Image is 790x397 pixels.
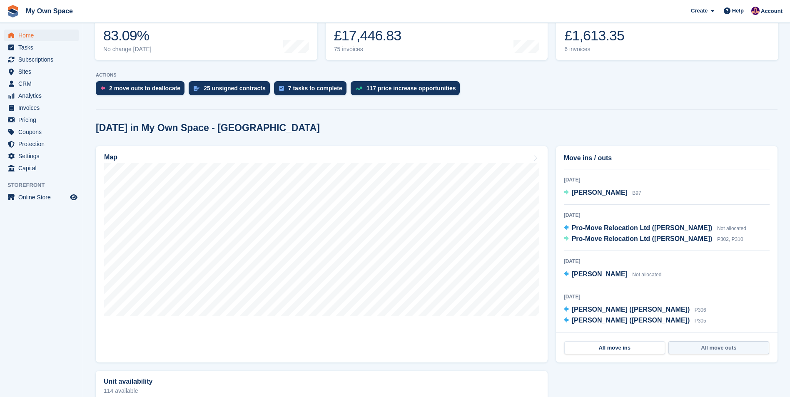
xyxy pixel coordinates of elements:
[194,86,199,91] img: contract_signature_icon-13c848040528278c33f63329250d36e43548de30e8caae1d1a13099fd9432cc5.svg
[572,235,713,242] span: Pro-Move Relocation Ltd ([PERSON_NAME])
[4,102,79,114] a: menu
[109,85,180,92] div: 2 move outs to deallocate
[691,7,708,15] span: Create
[104,378,152,385] h2: Unit availability
[564,269,662,280] a: [PERSON_NAME] Not allocated
[564,305,706,315] a: [PERSON_NAME] ([PERSON_NAME]) P306
[18,126,68,138] span: Coupons
[334,27,401,44] div: £17,446.83
[95,7,317,60] a: Occupancy 83.09% No change [DATE]
[18,114,68,126] span: Pricing
[4,114,79,126] a: menu
[564,315,706,326] a: [PERSON_NAME] ([PERSON_NAME]) P305
[279,86,284,91] img: task-75834270c22a3079a89374b754ae025e5fb1db73e45f91037f5363f120a921f8.svg
[18,150,68,162] span: Settings
[572,306,690,313] span: [PERSON_NAME] ([PERSON_NAME])
[4,90,79,102] a: menu
[564,46,624,53] div: 6 invoices
[632,190,641,196] span: B97
[366,85,456,92] div: 117 price increase opportunities
[632,272,661,278] span: Not allocated
[572,270,628,278] span: [PERSON_NAME]
[103,27,152,44] div: 83.09%
[18,66,68,77] span: Sites
[717,226,746,231] span: Not allocated
[288,85,342,92] div: 7 tasks to complete
[18,90,68,102] span: Analytics
[18,42,68,53] span: Tasks
[564,223,746,234] a: Pro-Move Relocation Ltd ([PERSON_NAME]) Not allocated
[18,102,68,114] span: Invoices
[4,78,79,89] a: menu
[732,7,744,15] span: Help
[7,5,19,17] img: stora-icon-8386f47178a22dfd0bd8f6a31ec36ba5ce8667c1dd55bd0f319d3a0aa187defe.svg
[572,317,690,324] span: [PERSON_NAME] ([PERSON_NAME])
[572,189,628,196] span: [PERSON_NAME]
[564,176,770,184] div: [DATE]
[18,138,68,150] span: Protection
[351,81,464,99] a: 117 price increase opportunities
[564,188,641,198] a: [PERSON_NAME] B97
[18,162,68,174] span: Capital
[189,81,274,99] a: 25 unsigned contracts
[326,7,548,60] a: Month-to-date sales £17,446.83 75 invoices
[751,7,760,15] img: Sergio Tartaglia
[572,224,713,231] span: Pro-Move Relocation Ltd ([PERSON_NAME])
[18,54,68,65] span: Subscriptions
[4,138,79,150] a: menu
[695,307,706,313] span: P306
[69,192,79,202] a: Preview store
[564,27,624,44] div: £1,613.35
[4,30,79,41] a: menu
[18,191,68,203] span: Online Store
[564,234,743,245] a: Pro-Move Relocation Ltd ([PERSON_NAME]) P302, P310
[104,388,540,394] p: 114 available
[4,54,79,65] a: menu
[18,30,68,41] span: Home
[564,341,665,355] a: All move ins
[96,122,320,134] h2: [DATE] in My Own Space - [GEOGRAPHIC_DATA]
[564,211,770,219] div: [DATE]
[564,153,770,163] h2: Move ins / outs
[96,146,548,362] a: Map
[761,7,783,15] span: Account
[564,293,770,300] div: [DATE]
[668,341,769,355] a: All move outs
[96,72,778,78] p: ACTIONS
[101,86,105,91] img: move_outs_to_deallocate_icon-f764333ba52eb49d3ac5e1228854f67142a1ed5810a6f6cc68b1a99e826820c5.svg
[103,46,152,53] div: No change [DATE]
[4,162,79,174] a: menu
[695,318,706,324] span: P305
[7,181,83,189] span: Storefront
[18,78,68,89] span: CRM
[104,154,117,161] h2: Map
[22,4,76,18] a: My Own Space
[4,191,79,203] a: menu
[96,81,189,99] a: 2 move outs to deallocate
[356,87,362,90] img: price_increase_opportunities-93ffe204e8149a01c8c9dc8f82e8f89637d9d84a8eef4429ea346261dce0b2c0.svg
[4,150,79,162] a: menu
[334,46,401,53] div: 75 invoices
[4,42,79,53] a: menu
[564,258,770,265] div: [DATE]
[4,126,79,138] a: menu
[204,85,266,92] div: 25 unsigned contracts
[274,81,351,99] a: 7 tasks to complete
[556,7,778,60] a: Awaiting payment £1,613.35 6 invoices
[717,236,743,242] span: P302, P310
[4,66,79,77] a: menu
